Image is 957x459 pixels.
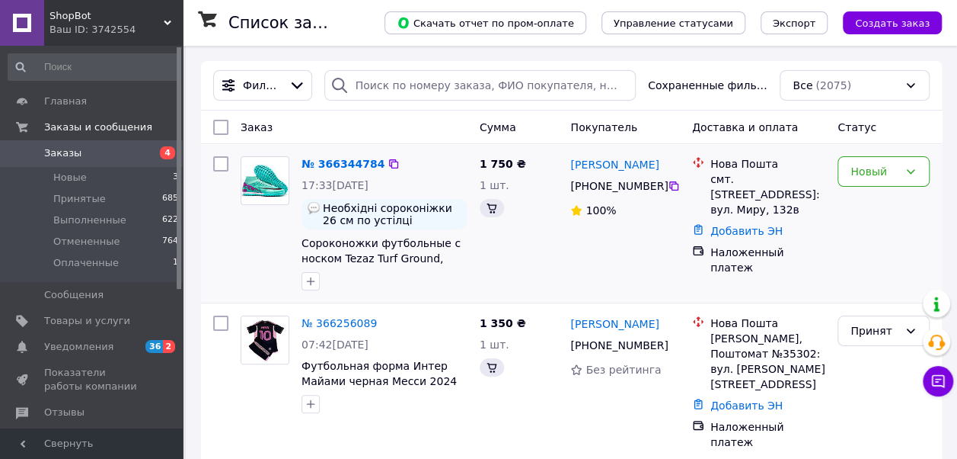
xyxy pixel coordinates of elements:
span: Покупатель [570,121,637,133]
span: Статус [837,121,876,133]
span: Отмененные [53,235,120,249]
span: 1 [173,256,178,270]
span: Показатели работы компании [44,366,141,393]
div: смт. [STREET_ADDRESS]: вул. Миру, 132в [710,172,825,217]
span: Выполненные [53,213,126,227]
span: Принятые [53,192,106,206]
a: [PERSON_NAME] [570,316,659,332]
a: Добавить ЭН [710,400,783,412]
a: Сороконожки футбольные с носком Tezaz Turf Ground, многошиповки 39-45 размер [301,237,463,280]
span: Сообщения [44,288,104,302]
div: [PHONE_NUMBER] [567,335,668,356]
span: 1 шт. [480,339,509,351]
input: Поиск [8,53,180,81]
div: Новый [850,163,898,180]
span: Оплаченные [53,256,119,270]
a: № 366256089 [301,317,377,329]
span: 4 [160,146,175,159]
span: Заказы и сообщения [44,120,152,134]
img: Фото товару [241,164,289,197]
div: Наложенный платеж [710,245,825,275]
span: 100% [585,204,616,217]
div: Ваш ID: 3742554 [49,23,183,37]
span: 36 [145,340,163,353]
a: [PERSON_NAME] [570,157,659,172]
span: Новые [53,171,87,185]
span: Товары и услуги [44,314,130,328]
span: Главная [44,95,87,108]
span: Управление статусами [614,18,733,29]
span: ShopBot [49,9,164,23]
span: Заказ [241,121,273,133]
span: Сумма [480,121,516,133]
span: 17:33[DATE] [301,179,368,191]
span: 2 [163,340,175,353]
span: Создать заказ [855,18,930,29]
span: Отзывы [44,406,85,419]
span: 764 [162,235,178,249]
img: Фото товару [241,316,289,364]
a: Футбольная форма Интер Майами черная Месси 2024 выездная [301,360,457,403]
input: Поиск по номеру заказа, ФИО покупателя, номеру телефона, Email, номеру накладной [324,70,636,101]
span: 1 350 ₴ [480,317,526,329]
img: :speech_balloon: [308,202,320,214]
span: Экспорт [773,18,815,29]
span: Фильтры [243,78,282,93]
a: Добавить ЭН [710,225,783,237]
h1: Список заказов [228,14,359,32]
div: Нова Пошта [710,156,825,172]
a: Создать заказ [828,16,942,28]
span: Доставка и оплата [692,121,798,133]
a: Фото товару [241,316,289,364]
span: 685 [162,192,178,206]
div: Принят [850,323,898,339]
span: Сохраненные фильтры: [648,78,767,93]
button: Экспорт [761,11,828,34]
span: 07:42[DATE] [301,339,368,351]
span: Без рейтинга [585,364,661,376]
span: 3 [173,171,178,185]
span: 622 [162,213,178,227]
span: Заказы [44,146,81,160]
div: [PERSON_NAME], Поштомат №35302: вул. [PERSON_NAME][STREET_ADDRESS] [710,331,825,392]
span: Необхідні сороконіжки 26 см по устілці [323,202,461,226]
div: Наложенный платеж [710,419,825,450]
div: Нова Пошта [710,316,825,331]
span: Уведомления [44,340,113,354]
span: Все [793,78,812,93]
span: (2075) [815,79,851,91]
button: Чат с покупателем [923,366,953,396]
span: 1 750 ₴ [480,158,526,170]
button: Создать заказ [843,11,942,34]
a: Фото товару [241,156,289,205]
button: Скачать отчет по пром-оплате [384,11,586,34]
span: 1 шт. [480,179,509,191]
span: Скачать отчет по пром-оплате [397,16,574,30]
button: Управление статусами [601,11,745,34]
div: [PHONE_NUMBER] [567,175,668,197]
a: № 366344784 [301,158,384,170]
